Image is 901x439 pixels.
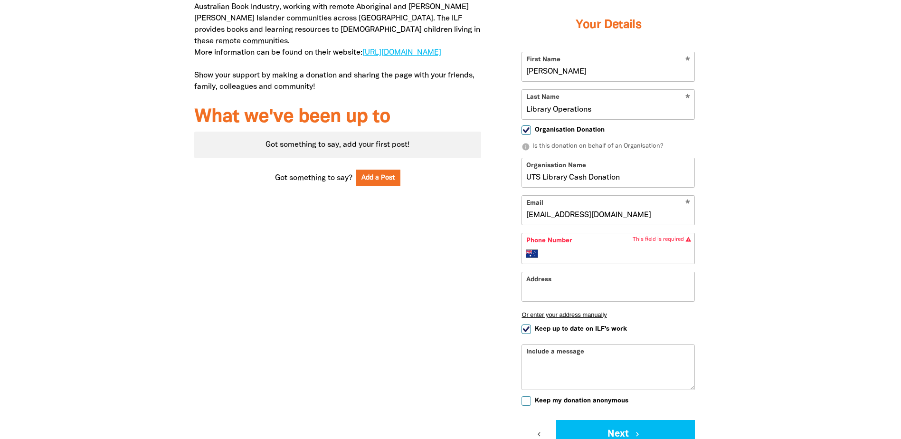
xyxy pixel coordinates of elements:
[194,107,482,128] h3: What we've been up to
[522,125,531,135] input: Organisation Donation
[535,324,627,334] span: Keep up to date on ILF's work
[356,170,401,186] button: Add a Post
[535,125,605,134] span: Organisation Donation
[194,132,482,158] div: Got something to say, add your first post!
[275,172,352,184] span: Got something to say?
[633,430,642,439] i: chevron_right
[362,49,441,56] a: [URL][DOMAIN_NAME]
[522,6,695,44] h3: Your Details
[522,324,531,334] input: Keep up to date on ILF's work
[535,396,628,405] span: Keep my donation anonymous
[522,142,695,152] p: Is this donation on behalf of an Organisation?
[522,396,531,406] input: Keep my donation anonymous
[194,132,482,158] div: Paginated content
[535,430,543,439] i: chevron_left
[522,143,530,151] i: info
[522,311,695,318] button: Or enter your address manually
